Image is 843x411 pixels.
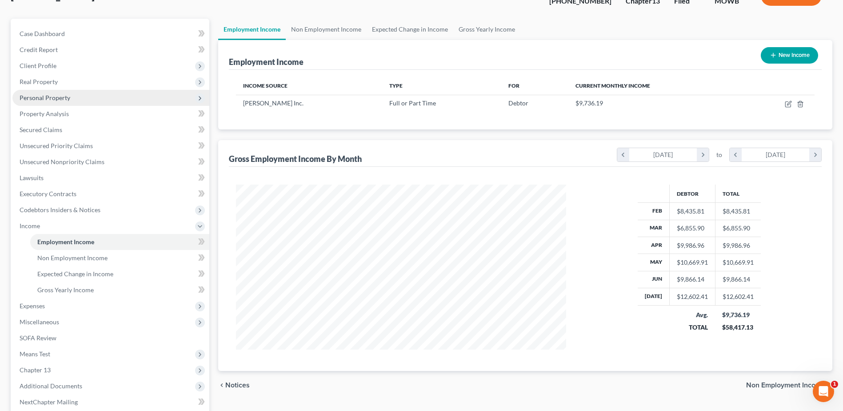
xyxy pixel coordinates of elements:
[229,56,304,67] div: Employment Income
[20,206,100,214] span: Codebtors Insiders & Notices
[638,271,670,288] th: Jun
[677,292,708,301] div: $12,602.41
[20,30,65,37] span: Case Dashboard
[243,99,304,107] span: [PERSON_NAME] Inc.
[20,334,56,342] span: SOFA Review
[575,99,603,107] span: $9,736.19
[218,382,225,389] i: chevron_left
[12,154,209,170] a: Unsecured Nonpriority Claims
[37,238,94,246] span: Employment Income
[12,122,209,138] a: Secured Claims
[20,94,70,101] span: Personal Property
[12,186,209,202] a: Executory Contracts
[716,150,722,159] span: to
[809,148,821,161] i: chevron_right
[30,234,209,250] a: Employment Income
[12,170,209,186] a: Lawsuits
[742,148,810,161] div: [DATE]
[20,126,62,133] span: Secured Claims
[715,220,761,237] td: $6,855.90
[229,153,362,164] div: Gross Employment Income By Month
[12,42,209,58] a: Credit Report
[20,174,44,181] span: Lawsuits
[638,237,670,254] th: Apr
[761,47,818,64] button: New Income
[243,82,288,89] span: Income Source
[37,286,94,294] span: Gross Yearly Income
[20,46,58,53] span: Credit Report
[20,350,50,358] span: Means Test
[508,82,519,89] span: For
[20,62,56,69] span: Client Profile
[715,203,761,220] td: $8,435.81
[722,323,754,332] div: $58,417.13
[638,288,670,305] th: [DATE]
[367,19,453,40] a: Expected Change in Income
[676,323,708,332] div: TOTAL
[677,275,708,284] div: $9,866.14
[389,99,436,107] span: Full or Part Time
[629,148,697,161] div: [DATE]
[20,158,104,165] span: Unsecured Nonpriority Claims
[677,258,708,267] div: $10,669.91
[746,382,825,389] span: Non Employment Income
[715,237,761,254] td: $9,986.96
[20,318,59,326] span: Miscellaneous
[20,110,69,117] span: Property Analysis
[638,220,670,237] th: Mar
[12,138,209,154] a: Unsecured Priority Claims
[218,382,250,389] button: chevron_left Notices
[12,330,209,346] a: SOFA Review
[225,382,250,389] span: Notices
[20,382,82,390] span: Additional Documents
[508,99,528,107] span: Debtor
[30,250,209,266] a: Non Employment Income
[669,185,715,202] th: Debtor
[677,224,708,233] div: $6,855.90
[453,19,520,40] a: Gross Yearly Income
[20,78,58,85] span: Real Property
[20,190,76,197] span: Executory Contracts
[20,398,78,406] span: NextChapter Mailing
[677,207,708,216] div: $8,435.81
[715,254,761,271] td: $10,669.91
[715,185,761,202] th: Total
[676,310,708,319] div: Avg.
[218,19,286,40] a: Employment Income
[813,381,834,402] iframe: Intercom live chat
[37,254,108,262] span: Non Employment Income
[575,82,650,89] span: Current Monthly Income
[286,19,367,40] a: Non Employment Income
[715,288,761,305] td: $12,602.41
[722,310,754,319] div: $9,736.19
[389,82,403,89] span: Type
[730,148,742,161] i: chevron_left
[638,203,670,220] th: Feb
[20,142,93,149] span: Unsecured Priority Claims
[20,222,40,230] span: Income
[831,381,838,388] span: 1
[12,394,209,410] a: NextChapter Mailing
[30,282,209,298] a: Gross Yearly Income
[12,106,209,122] a: Property Analysis
[20,302,45,310] span: Expenses
[677,241,708,250] div: $9,986.96
[617,148,629,161] i: chevron_left
[715,271,761,288] td: $9,866.14
[20,366,51,374] span: Chapter 13
[697,148,709,161] i: chevron_right
[746,382,832,389] button: Non Employment Income chevron_right
[638,254,670,271] th: May
[37,270,113,278] span: Expected Change in Income
[30,266,209,282] a: Expected Change in Income
[12,26,209,42] a: Case Dashboard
